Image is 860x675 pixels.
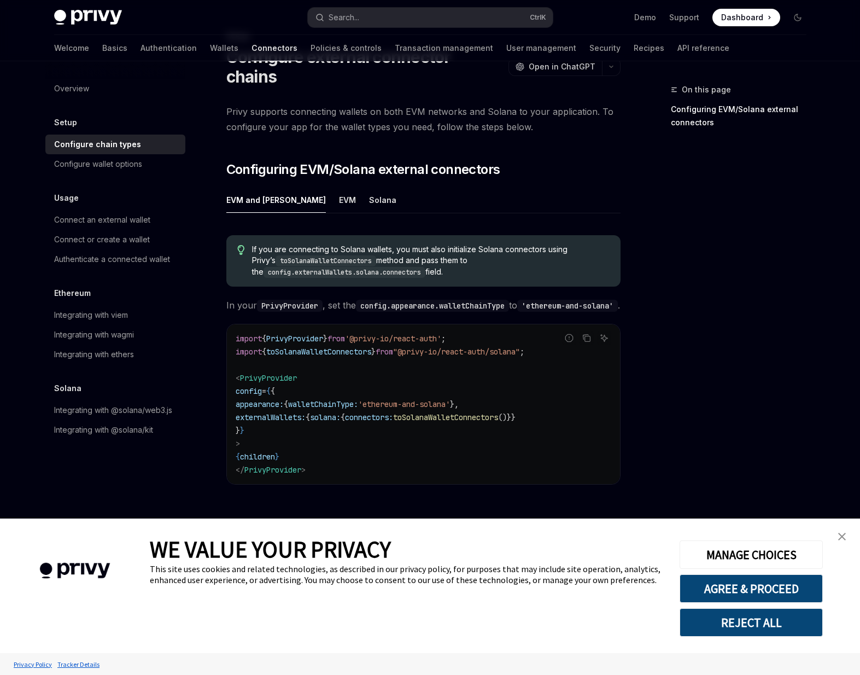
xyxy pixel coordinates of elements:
span: On this page [682,83,731,96]
span: { [284,399,288,409]
span: WE VALUE YOUR PRIVACY [150,535,391,563]
div: Integrating with @solana/kit [54,423,153,437]
h5: Solana [54,382,81,395]
a: Dashboard [712,9,780,26]
code: toSolanaWalletConnectors [276,255,376,266]
span: } [240,426,244,435]
div: Integrating with @solana/web3.js [54,404,172,417]
span: If you are connecting to Solana wallets, you must also initialize Solana connectors using Privy’s... [252,244,609,278]
code: PrivyProvider [257,300,323,312]
span: from [376,347,393,357]
span: children [240,452,275,462]
a: API reference [677,35,729,61]
div: Integrating with wagmi [54,328,134,341]
a: Basics [102,35,127,61]
div: Search... [329,11,359,24]
button: Copy the contents from the code block [580,331,594,345]
div: EVM [339,187,356,213]
div: Overview [54,82,89,95]
span: </ [236,465,244,475]
a: Integrating with @solana/web3.js [45,400,185,420]
span: Open in ChatGPT [529,61,595,72]
div: Authenticate a connected wallet [54,253,170,266]
a: Welcome [54,35,89,61]
svg: Tip [237,245,245,255]
img: dark logo [54,10,122,25]
span: PrivyProvider [244,465,301,475]
span: > [236,439,240,449]
h5: Usage [54,191,79,205]
span: { [262,347,266,357]
div: Configure wallet options [54,158,142,171]
span: = [262,386,266,396]
a: Transaction management [395,35,493,61]
a: Configure wallet options [45,154,185,174]
a: Integrating with viem [45,305,185,325]
span: Configuring EVM/Solana external connectors [226,161,500,178]
code: config.externalWallets.solana.connectors [264,267,425,278]
span: config [236,386,262,396]
a: Configure chain types [45,135,185,154]
button: Report incorrect code [562,331,576,345]
div: EVM and [PERSON_NAME] [226,187,326,213]
a: Authenticate a connected wallet [45,249,185,269]
div: Connect an external wallet [54,213,150,226]
button: Open in ChatGPT [508,57,602,76]
a: Connect or create a wallet [45,230,185,249]
span: externalWallets: [236,412,306,422]
code: 'ethereum-and-solana' [517,300,618,312]
a: Support [669,12,699,23]
img: company logo [16,547,133,595]
span: appearance: [236,399,284,409]
div: Integrating with viem [54,309,128,322]
span: }, [450,399,459,409]
div: This site uses cookies and related technologies, as described in our privacy policy, for purposes... [150,563,663,585]
span: import [236,334,262,344]
span: connectors: [345,412,393,422]
h1: Configure external connector chains [226,47,504,86]
span: ()}} [498,412,516,422]
a: Security [589,35,621,61]
button: REJECT ALL [680,608,823,637]
span: Dashboard [721,12,763,23]
span: { [262,334,266,344]
button: AGREE & PROCEED [680,574,823,603]
code: config.appearance.walletChainType [356,300,509,312]
a: Recipes [634,35,664,61]
span: { [271,386,275,396]
span: PrivyProvider [266,334,323,344]
button: Toggle dark mode [789,9,806,26]
div: Solana [369,187,396,213]
div: Connect or create a wallet [54,233,150,246]
span: from [327,334,345,344]
a: Privacy Policy [11,655,55,674]
span: toSolanaWalletConnectors [266,347,371,357]
img: close banner [838,533,846,540]
span: > [301,465,306,475]
a: Configuring EVM/Solana external connectors [671,101,815,131]
a: Overview [45,79,185,98]
span: '@privy-io/react-auth' [345,334,441,344]
span: } [236,426,240,435]
span: PrivyProvider [240,373,297,383]
button: Ask AI [597,331,611,345]
a: close banner [831,526,853,548]
h5: Setup [54,116,77,129]
span: { [266,386,271,396]
span: walletChainType: [288,399,358,409]
a: Connect an external wallet [45,210,185,230]
span: In your , set the to . [226,298,621,313]
a: User management [506,35,576,61]
a: Demo [634,12,656,23]
span: { [341,412,345,422]
a: Tracker Details [55,655,102,674]
button: Open search [308,8,553,27]
span: import [236,347,262,357]
span: ; [520,347,524,357]
span: toSolanaWalletConnectors [393,412,498,422]
span: ; [441,334,446,344]
span: } [371,347,376,357]
div: Integrating with ethers [54,348,134,361]
a: Authentication [141,35,197,61]
a: Integrating with wagmi [45,325,185,345]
